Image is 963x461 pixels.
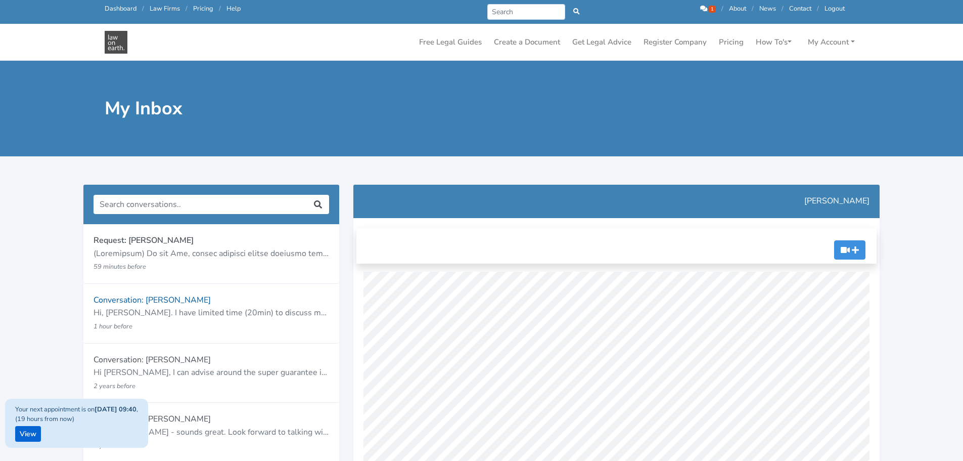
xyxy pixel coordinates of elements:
a: Register Company [639,32,711,52]
small: 2 years before [94,382,135,391]
div: Your next appointment is on , (19 hours from now) [5,399,148,448]
a: View [15,426,41,442]
p: Request: [PERSON_NAME] [94,234,330,247]
a: Conversation: [PERSON_NAME] Hi [PERSON_NAME], I can advise around the super guarantee issues and ... [83,344,340,403]
small: 1 hour before [94,322,132,331]
p: (Loremipsum) Do sit Ame, consec adipisci elitse doeiusmo tem incidi utlabor etdo MAG aliquae ad m... [94,247,330,261]
p: Hi [PERSON_NAME] - sounds great. Look forward to talking with you at 11am [DATE]. [94,426,330,439]
p: Conversation: [PERSON_NAME] [94,413,330,426]
a: Pricing [193,4,213,13]
a: Dashboard [105,4,136,13]
a: My Account [804,32,859,52]
p: Conversation: [PERSON_NAME] [94,294,330,307]
span: / [782,4,784,13]
a: Free Legal Guides [415,32,486,52]
span: / [142,4,144,13]
a: News [759,4,776,13]
strong: [DATE] 09:40 [95,405,136,414]
a: Request: [PERSON_NAME] (Loremipsum) Do sit Ame, consec adipisci elitse doeiusmo tem incidi utlabo... [83,224,340,284]
p: Hi [PERSON_NAME], I can advise around the super guarantee issues and whether you are an employee ... [94,366,330,380]
a: Help [226,4,241,13]
img: Law On Earth [105,31,127,54]
p: Conversation: [PERSON_NAME] [94,354,330,367]
small: 59 minutes before [94,262,146,271]
a: Create a Document [490,32,564,52]
span: 1 [709,6,716,13]
h1: My Inbox [105,97,475,120]
a: Get Legal Advice [568,32,635,52]
a: Contact [789,4,811,13]
input: Search [487,4,566,20]
span: / [186,4,188,13]
a: How To's [752,32,796,52]
a: Law Firms [150,4,180,13]
a: Pricing [715,32,748,52]
a: Logout [824,4,845,13]
p: [PERSON_NAME] [363,195,869,208]
span: / [817,4,819,13]
span: / [752,4,754,13]
a: 1 [700,4,717,13]
span: / [721,4,723,13]
input: Search conversations.. [94,195,308,214]
a: About [729,4,746,13]
a: Conversation: [PERSON_NAME] Hi, [PERSON_NAME]. I have limited time (20min) to discuss my issues w... [83,284,340,344]
span: / [219,4,221,13]
p: Hi, [PERSON_NAME]. I have limited time (20min) to discuss my issues with you. I truly appreciate ... [94,307,330,320]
